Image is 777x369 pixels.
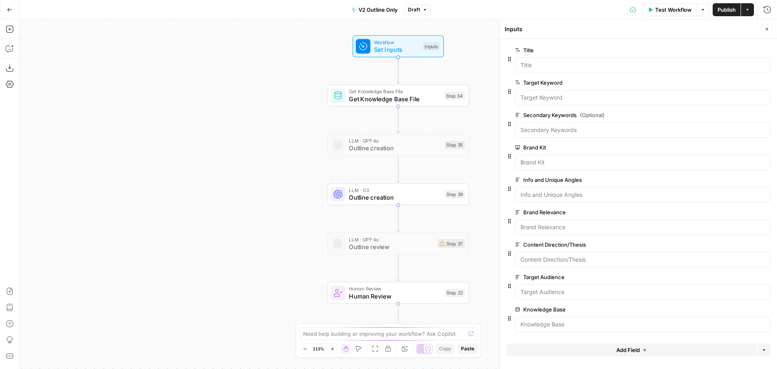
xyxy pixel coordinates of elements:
g: Edge from step_34 to step_35 [397,107,400,133]
g: Edge from step_22 to end [397,304,400,330]
div: Inputs [423,42,440,50]
input: Content Direction/Thesis [520,256,765,264]
input: Brand Kit [520,158,765,166]
div: Step 37 [437,239,465,248]
label: Target Keyword [515,79,725,87]
span: Get Knowledge Base File [349,88,441,95]
div: Get Knowledge Base FileGet Knowledge Base FileStep 34 [327,85,469,107]
div: Human ReviewHuman ReviewStep 22 [327,282,469,304]
span: Human Review [349,285,441,292]
span: Human Review [349,292,441,301]
g: Edge from start to step_34 [397,57,400,83]
span: Get Knowledge Base File [349,94,441,104]
span: Paste [461,345,474,352]
span: 113% [313,346,324,352]
input: Secondary Keywords [520,126,765,134]
span: Test Workflow [655,6,692,14]
label: Knowledge Base [515,305,725,314]
div: Step 34 [444,92,465,100]
label: Target Audience [515,273,725,281]
div: LLM · GPT-4oOutline creationStep 35 [327,134,469,156]
span: Draft [408,6,420,13]
div: Step 39 [445,190,465,198]
button: Copy [436,343,454,354]
label: Brand Relevance [515,208,725,216]
button: Draft [404,4,431,15]
span: Set Inputs [374,45,419,54]
label: Content Direction/Thesis [515,241,725,249]
span: Publish [718,6,736,14]
input: Brand Relevance [520,223,765,231]
label: Info and Unique Angles [515,176,725,184]
div: Step 35 [445,141,465,149]
span: Copy [439,345,451,352]
div: Step 22 [445,289,465,297]
button: Publish [713,3,741,16]
button: V2 Outline Only [346,3,403,16]
button: Add Field [506,343,757,356]
g: Edge from step_35 to step_39 [397,156,400,182]
label: Secondary Keywords [515,111,725,119]
span: LLM · O3 [349,186,441,194]
input: Target Keyword [520,94,765,102]
button: Test Workflow [643,3,696,16]
div: WorkflowSet InputsInputs [327,35,469,57]
span: LLM · GPT-4o [349,137,441,145]
span: Workflow [374,38,419,46]
g: Edge from step_37 to step_22 [397,254,400,281]
div: LLM · O3Outline creationStep 39 [327,183,469,205]
input: Title [520,61,765,69]
label: Title [515,46,725,54]
span: Outline review [349,242,434,252]
label: Brand Kit [515,143,725,151]
g: Edge from step_39 to step_37 [397,205,400,232]
span: Outline creation [349,143,441,153]
span: V2 Outline Only [359,6,398,14]
button: Paste [458,343,478,354]
span: Add Field [616,346,640,354]
span: LLM · GPT-4o [349,236,434,243]
span: (Optional) [580,111,605,119]
div: Inputs [505,25,759,33]
span: Outline creation [349,193,441,202]
div: LLM · GPT-4oOutline reviewStep 37 [327,232,469,254]
input: Knowledge Base [520,320,765,328]
input: Info and Unique Angles [520,191,765,199]
input: Target Audience [520,288,765,296]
